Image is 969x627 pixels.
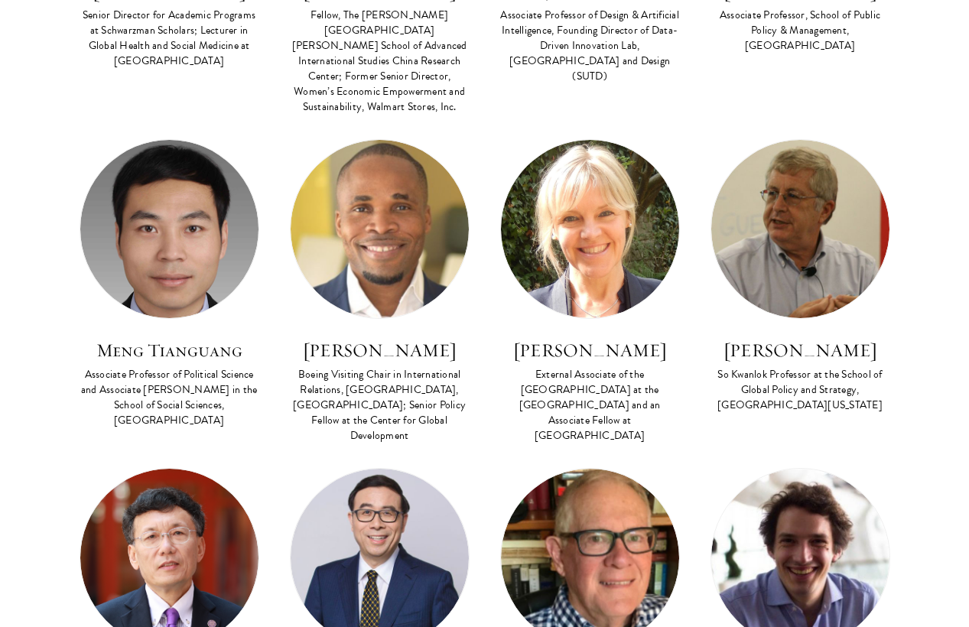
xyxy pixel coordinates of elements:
[500,337,680,363] h3: [PERSON_NAME]
[710,139,890,414] a: [PERSON_NAME] So Kwanlok Professor at the School of Global Policy and Strategy, [GEOGRAPHIC_DATA]...
[710,367,890,413] div: So Kwanlok Professor at the School of Global Policy and Strategy, [GEOGRAPHIC_DATA][US_STATE]
[500,139,680,445] a: [PERSON_NAME] External Associate of the [GEOGRAPHIC_DATA] at the [GEOGRAPHIC_DATA] and an Associa...
[500,8,680,84] div: Associate Professor of Design & Artificial Intelligence, Founding Director of Data-Driven Innovat...
[290,367,470,443] div: Boeing Visiting Chair in International Relations, [GEOGRAPHIC_DATA], [GEOGRAPHIC_DATA]; Senior Po...
[710,337,890,363] h3: [PERSON_NAME]
[290,139,470,445] a: [PERSON_NAME] Boeing Visiting Chair in International Relations, [GEOGRAPHIC_DATA], [GEOGRAPHIC_DA...
[80,139,259,430] a: Meng Tianguang Associate Professor of Political Science and Associate [PERSON_NAME] in the School...
[500,367,680,443] div: External Associate of the [GEOGRAPHIC_DATA] at the [GEOGRAPHIC_DATA] and an Associate Fellow at [...
[80,337,259,363] h3: Meng Tianguang
[710,8,890,54] div: Associate Professor, School of Public Policy & Management, [GEOGRAPHIC_DATA]
[80,367,259,428] div: Associate Professor of Political Science and Associate [PERSON_NAME] in the School of Social Scie...
[290,337,470,363] h3: [PERSON_NAME]
[290,8,470,115] div: Fellow, The [PERSON_NAME][GEOGRAPHIC_DATA][PERSON_NAME] School of Advanced International Studies ...
[80,8,259,69] div: Senior Director for Academic Programs at Schwarzman Scholars; Lecturer in Global Health and Socia...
